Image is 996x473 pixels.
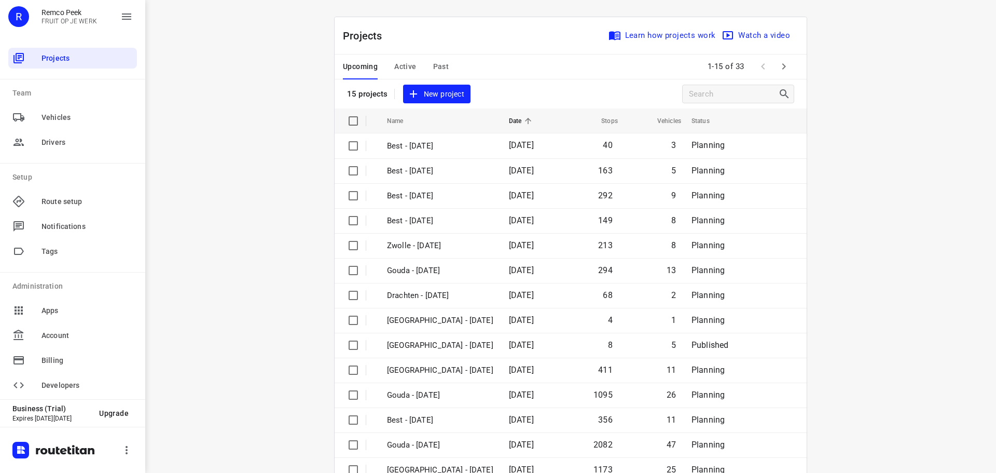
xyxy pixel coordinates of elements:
span: 213 [598,240,613,250]
span: 163 [598,166,613,175]
div: Vehicles [8,107,137,128]
div: Notifications [8,216,137,237]
span: 411 [598,365,613,375]
button: New project [403,85,471,104]
div: R [8,6,29,27]
span: Route setup [41,196,133,207]
p: Expires [DATE][DATE] [12,415,91,422]
span: Drivers [41,137,133,148]
span: Planning [691,365,725,375]
span: Planning [691,166,725,175]
p: Best - Friday [387,215,493,227]
p: FRUIT OP JE WERK [41,18,97,25]
span: Apps [41,305,133,316]
div: Billing [8,350,137,371]
span: 5 [671,340,676,350]
span: Planning [691,140,725,150]
p: 15 projects [347,89,388,99]
span: 356 [598,415,613,425]
span: Status [691,115,723,127]
span: Planning [691,315,725,325]
p: Best - Thursday [387,165,493,177]
span: 11 [667,365,676,375]
span: 13 [667,265,676,275]
span: Account [41,330,133,341]
span: [DATE] [509,215,534,225]
span: 8 [671,240,676,250]
span: Upgrade [99,409,129,417]
p: Best - Tuesday [387,190,493,202]
span: Published [691,340,729,350]
div: Projects [8,48,137,69]
span: Vehicles [41,112,133,123]
span: Planning [691,415,725,425]
span: Notifications [41,221,133,232]
span: 26 [667,390,676,400]
span: 2082 [593,440,613,450]
span: Projects [41,53,133,64]
span: 4 [608,315,613,325]
span: [DATE] [509,140,534,150]
p: Best - [DATE] [387,140,493,152]
span: Stops [588,115,618,127]
span: Date [509,115,535,127]
span: [DATE] [509,315,534,325]
span: Developers [41,380,133,391]
p: Gouda - Thursday [387,389,493,401]
p: Team [12,88,137,99]
span: Planning [691,215,725,225]
span: 8 [671,215,676,225]
div: Route setup [8,191,137,212]
span: 40 [603,140,612,150]
span: 3 [671,140,676,150]
span: 292 [598,191,613,200]
div: Account [8,325,137,346]
div: Apps [8,300,137,321]
div: Tags [8,241,137,262]
span: 1 [671,315,676,325]
div: Developers [8,375,137,396]
span: [DATE] [509,390,534,400]
span: Active [394,60,416,73]
span: 47 [667,440,676,450]
span: [DATE] [509,240,534,250]
span: Name [387,115,417,127]
span: Tags [41,246,133,257]
span: 5 [671,166,676,175]
p: Drachten - Thursday [387,290,493,302]
span: New project [409,88,464,101]
p: Antwerpen - Thursday [387,315,493,327]
span: 1-15 of 33 [703,56,749,78]
span: [DATE] [509,290,534,300]
span: [DATE] [509,340,534,350]
span: 1095 [593,390,613,400]
span: 149 [598,215,613,225]
span: Planning [691,390,725,400]
div: Drivers [8,132,137,153]
p: Gouda - Wednesday [387,439,493,451]
span: [DATE] [509,365,534,375]
span: [DATE] [509,191,534,200]
p: Administration [12,281,137,292]
span: Planning [691,191,725,200]
span: 2 [671,290,676,300]
span: Previous Page [753,56,773,77]
div: Search [778,88,794,100]
span: 8 [608,340,613,350]
p: Best - Thursday [387,414,493,426]
span: [DATE] [509,265,534,275]
span: Past [433,60,449,73]
button: Upgrade [91,404,137,423]
span: Billing [41,355,133,366]
span: 9 [671,191,676,200]
p: Gouda - Friday [387,265,493,277]
span: Planning [691,290,725,300]
span: Planning [691,265,725,275]
p: Zwolle - Friday [387,240,493,252]
input: Search projects [689,86,778,102]
span: [DATE] [509,166,534,175]
p: Business (Trial) [12,404,91,413]
span: [DATE] [509,440,534,450]
span: Next Page [773,56,794,77]
span: 11 [667,415,676,425]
